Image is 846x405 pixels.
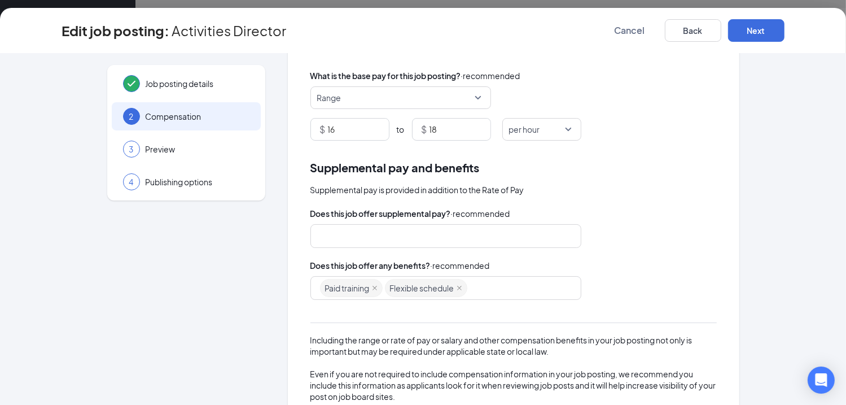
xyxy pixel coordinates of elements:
span: 2 [129,111,134,122]
span: · recommended [451,207,510,220]
div: Open Intercom Messenger [808,367,835,394]
span: · recommended [461,69,520,82]
button: Cancel [602,19,658,42]
span: Activities Director [172,25,287,36]
span: close [457,285,462,291]
span: 3 [129,143,134,155]
button: Back [665,19,721,42]
span: · recommended [431,259,490,272]
span: per hour [509,119,540,140]
span: close [372,285,378,291]
span: 4 [129,176,134,188]
h3: Edit job posting: [62,21,170,40]
svg: Checkmark [125,77,138,90]
span: Cancel [615,25,645,36]
span: to [397,124,405,135]
span: What is the base pay for this job posting? [310,69,461,82]
span: Does this job offer supplemental pay? [310,207,451,220]
span: Publishing options [146,176,249,188]
span: Flexible schedule [390,280,454,297]
span: Job posting details [146,78,249,89]
span: Supplemental pay and benefits [310,159,480,176]
span: Range [317,87,341,108]
span: Preview [146,143,249,155]
span: Compensation [146,111,249,122]
button: Next [728,19,784,42]
span: Supplemental pay is provided in addition to the Rate of Pay [310,184,524,196]
span: Does this job offer any benefits? [310,259,431,272]
span: Paid training [325,280,370,297]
